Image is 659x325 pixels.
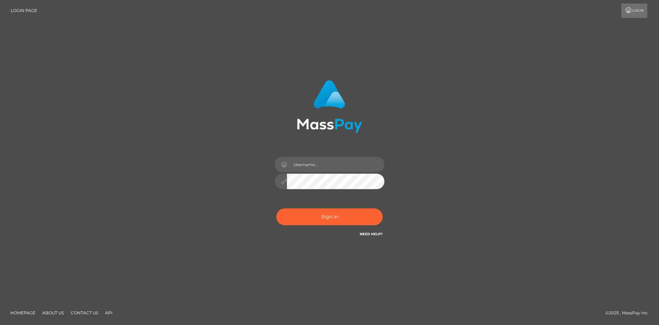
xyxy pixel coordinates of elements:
a: Login [621,3,647,18]
a: About Us [39,307,67,318]
a: Homepage [8,307,38,318]
div: © 2025 , MassPay Inc. [605,309,654,317]
a: API [102,307,115,318]
input: Username... [287,157,384,172]
button: Sign in [276,208,383,225]
a: Contact Us [68,307,101,318]
a: Login Page [11,3,37,18]
img: MassPay Login [297,80,362,133]
a: Need Help? [360,232,383,236]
